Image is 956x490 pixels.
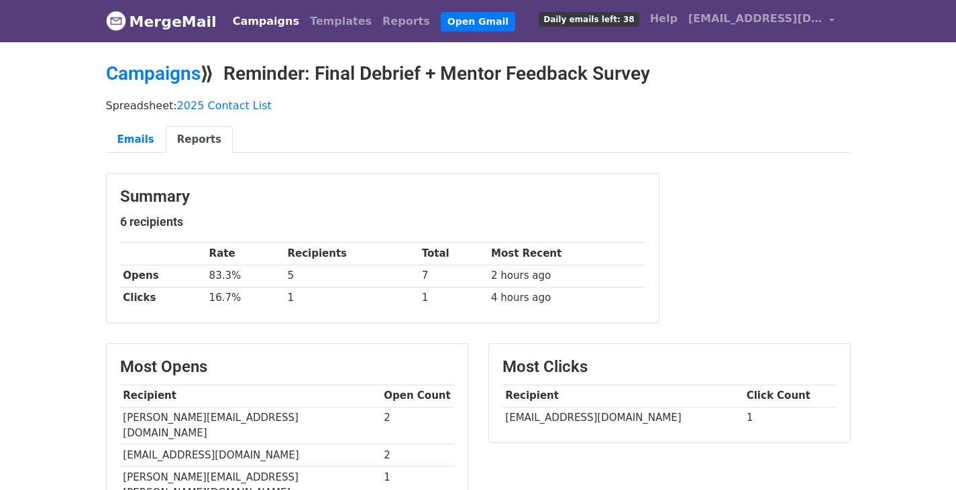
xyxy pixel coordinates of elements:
[441,12,515,32] a: Open Gmail
[419,243,488,265] th: Total
[683,5,840,37] a: [EMAIL_ADDRESS][DOMAIN_NAME]
[206,265,284,287] td: 83.3%
[284,287,419,309] td: 1
[106,11,126,31] img: MergeMail logo
[120,444,381,467] td: [EMAIL_ADDRESS][DOMAIN_NAME]
[533,5,644,32] a: Daily emails left: 38
[106,7,217,36] a: MergeMail
[539,12,639,27] span: Daily emails left: 38
[688,11,822,27] span: [EMAIL_ADDRESS][DOMAIN_NAME]
[381,444,454,467] td: 2
[120,215,645,229] h5: 6 recipients
[419,287,488,309] td: 1
[502,385,743,407] th: Recipient
[488,287,645,309] td: 4 hours ago
[284,243,419,265] th: Recipients
[106,62,851,85] h2: ⟫ Reminder: Final Debrief + Mentor Feedback Survey
[206,243,284,265] th: Rate
[106,126,166,154] a: Emails
[106,99,851,113] p: Spreadsheet:
[284,265,419,287] td: 5
[120,187,645,206] h3: Summary
[206,287,284,309] td: 16.7%
[502,407,743,429] td: [EMAIL_ADDRESS][DOMAIN_NAME]
[120,357,454,377] h3: Most Opens
[381,407,454,444] td: 2
[743,407,837,429] td: 1
[305,8,377,35] a: Templates
[743,385,837,407] th: Click Count
[381,385,454,407] th: Open Count
[227,8,305,35] a: Campaigns
[120,287,206,309] th: Clicks
[488,243,645,265] th: Most Recent
[177,99,272,112] a: 2025 Contact List
[377,8,435,35] a: Reports
[166,126,233,154] a: Reports
[106,62,201,84] a: Campaigns
[120,265,206,287] th: Opens
[645,5,683,32] a: Help
[419,265,488,287] td: 7
[488,265,645,287] td: 2 hours ago
[502,357,837,377] h3: Most Clicks
[120,407,381,444] td: [PERSON_NAME][EMAIL_ADDRESS][DOMAIN_NAME]
[120,385,381,407] th: Recipient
